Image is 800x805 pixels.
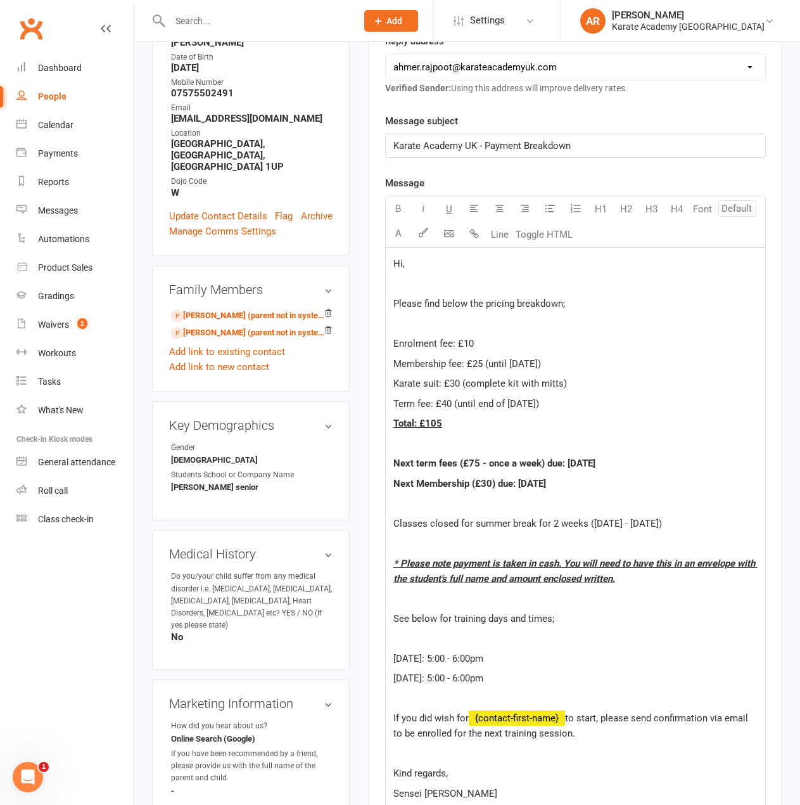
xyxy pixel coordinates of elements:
span: Next term fees (£75 - once a week) due: [DATE] [393,458,595,469]
div: Do you/your child suffer from any medical disorder i.e. [MEDICAL_DATA], [MEDICAL_DATA], [MEDICAL_... [171,570,333,631]
a: Manage Comms Settings [169,224,276,239]
a: Tasks [16,368,134,396]
a: Add link to new contact [169,359,269,375]
span: to start, please send confirmation via email to be enrolled for the next training session. [393,712,751,739]
div: Students School or Company Name [171,469,294,481]
a: People [16,82,134,111]
a: Calendar [16,111,134,139]
div: General attendance [38,457,115,467]
a: [PERSON_NAME] (parent not in system) [171,309,326,323]
div: Dojo Code [171,176,333,188]
a: Class kiosk mode [16,505,134,534]
span: Enrolment fee: £10 [393,338,474,349]
strong: - [171,786,244,795]
a: Waivers 2 [16,311,134,339]
strong: Verified Sender: [385,83,451,93]
h3: Marketing Information [169,697,333,711]
button: Line [487,222,512,247]
span: Please find below the pricing breakdown; [393,298,565,309]
a: Roll call [16,477,134,505]
a: Dashboard [16,54,134,82]
h3: Medical History [169,547,333,561]
span: * Please note payment is taken in cash. You will need to have this in an envelope with the studen... [393,558,758,584]
strong: [GEOGRAPHIC_DATA], [GEOGRAPHIC_DATA], [GEOGRAPHIC_DATA] 1UP [171,138,333,172]
div: How did you hear about us? [171,720,276,732]
button: Font [690,196,715,222]
span: 2 [77,318,87,329]
span: Next Membership (£30) due: [DATE] [393,478,546,489]
strong: W [171,187,333,198]
label: Message subject [385,113,458,129]
span: Karate suit: £30 (complete kit with mitts) [393,378,567,389]
div: What's New [38,405,84,415]
div: [PERSON_NAME] [612,10,765,21]
a: Archive [301,209,333,224]
div: Location [171,127,333,139]
div: Calendar [38,120,73,130]
div: Mobile Number [171,77,333,89]
div: People [38,91,67,101]
strong: [PERSON_NAME] senior [171,482,258,492]
a: General attendance kiosk mode [16,448,134,477]
div: Dashboard [38,63,82,73]
span: [DATE]: 5:00 - 6:00pm [393,653,483,664]
div: Date of Birth [171,51,333,63]
strong: [EMAIL_ADDRESS][DOMAIN_NAME] [171,113,333,124]
div: Gender [171,442,276,454]
a: Reports [16,168,134,196]
button: H4 [664,196,690,222]
span: Hi, [393,258,405,269]
button: Add [364,10,418,32]
span: See below for training days and times; [393,613,554,624]
div: Workouts [38,348,76,358]
span: Settings [470,6,505,35]
iframe: Intercom live chat [13,762,43,792]
span: Membership fee: £25 (until [DATE]) [393,358,541,370]
div: If you have been recommended by a friend, please provide us with the full name of the parent and ... [171,748,333,785]
label: Message [385,176,424,191]
button: H2 [614,196,639,222]
a: Update Contact Details [169,209,267,224]
div: Email [171,102,333,114]
div: Product Sales [38,262,92,273]
span: Term fee: £40 (until end of [DATE]) [393,398,539,409]
span: If you did wish for [393,712,469,724]
div: Class check-in [38,514,94,524]
h3: Family Members [169,283,333,297]
a: Payments [16,139,134,168]
a: Workouts [16,339,134,368]
a: Automations [16,225,134,254]
strong: No [171,631,333,643]
button: U [436,196,462,222]
button: Toggle HTML [512,222,576,247]
a: Flag [275,209,293,224]
button: H3 [639,196,664,222]
span: Total: £105 [393,418,442,429]
span: [DATE]: 5:00 - 6:00pm [393,673,483,684]
div: Waivers [38,319,69,330]
button: H1 [588,196,614,222]
div: Gradings [38,291,74,301]
a: Messages [16,196,134,225]
span: U [446,203,452,215]
span: Karate Academy UK - Payment Breakdown [393,140,571,151]
span: Sensei [PERSON_NAME] [393,788,497,799]
a: Clubworx [15,13,47,44]
strong: 07575502491 [171,87,333,99]
div: Payments [38,148,78,158]
a: Add link to existing contact [169,344,285,359]
div: Messages [38,205,78,216]
span: Add [386,16,402,26]
a: Product Sales [16,254,134,282]
div: Automations [38,234,89,244]
strong: Online Search (Google) [171,734,255,744]
div: Roll call [38,486,68,496]
span: 1 [39,762,49,772]
input: Search... [166,12,348,30]
div: AR [580,8,606,34]
span: Kind regards, [393,768,448,779]
button: A [386,222,411,247]
a: What's New [16,396,134,425]
span: Using this address will improve delivery rates. [385,83,628,93]
div: Tasks [38,377,61,387]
